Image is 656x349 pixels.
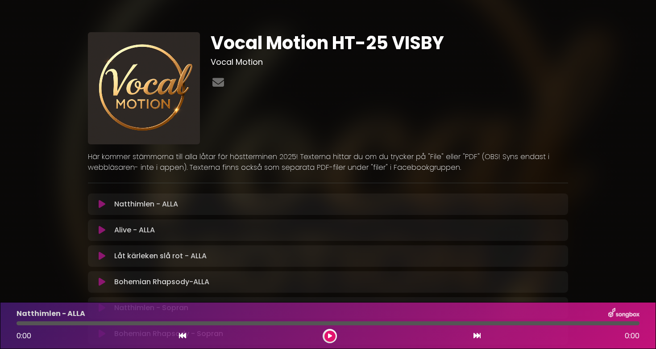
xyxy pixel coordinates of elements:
[114,225,155,235] p: Alive - ALLA
[211,32,568,54] h1: Vocal Motion HT-25 VISBY
[608,308,639,320] img: songbox-logo-white.png
[114,277,209,287] p: Bohemian Rhapsody-ALLA
[17,331,31,341] span: 0:00
[625,331,639,341] span: 0:00
[114,199,178,210] p: Natthimlen - ALLA
[88,151,568,173] p: Här kommer stämmorna till alla låtar för höstterminen 2025! Texterna hittar du om du trycker på "...
[114,251,207,261] p: Låt kärleken slå rot - ALLA
[17,308,85,319] p: Natthimlen - ALLA
[88,32,200,144] img: pGlB4Q9wSIK9SaBErEAn
[211,57,568,67] h3: Vocal Motion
